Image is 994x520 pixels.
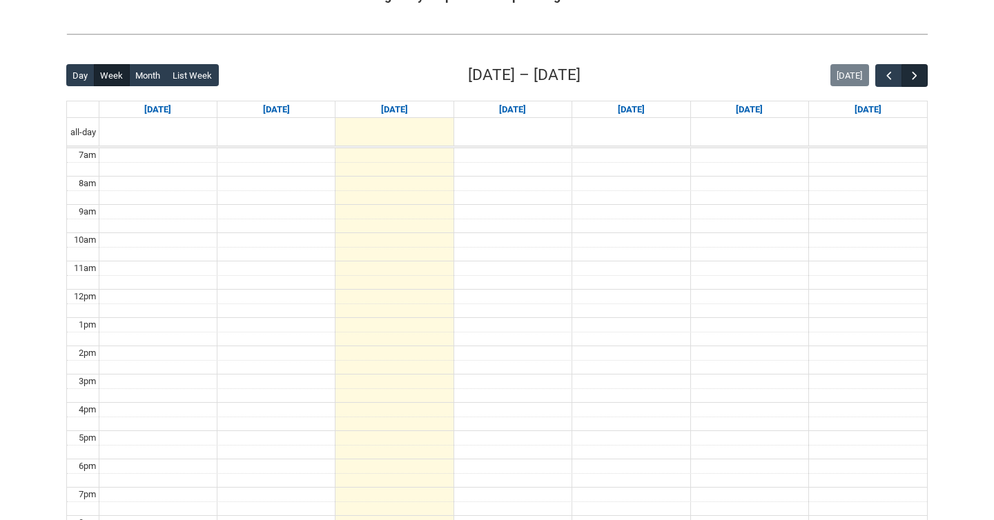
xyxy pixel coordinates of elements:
[66,27,928,41] img: REDU_GREY_LINE
[166,64,219,86] button: List Week
[76,346,99,360] div: 2pm
[76,374,99,388] div: 3pm
[71,233,99,247] div: 10am
[66,64,95,86] button: Day
[902,64,928,87] button: Next Week
[260,101,293,118] a: Go to September 8, 2025
[468,63,581,87] h2: [DATE] – [DATE]
[378,101,411,118] a: Go to September 9, 2025
[76,403,99,417] div: 4pm
[94,64,130,86] button: Week
[76,205,99,219] div: 9am
[733,101,766,118] a: Go to September 12, 2025
[830,64,869,86] button: [DATE]
[71,261,99,275] div: 11am
[615,101,647,118] a: Go to September 11, 2025
[76,431,99,445] div: 5pm
[852,101,884,118] a: Go to September 13, 2025
[875,64,902,87] button: Previous Week
[76,488,99,501] div: 7pm
[71,290,99,303] div: 12pm
[129,64,167,86] button: Month
[76,148,99,162] div: 7am
[142,101,174,118] a: Go to September 7, 2025
[76,318,99,332] div: 1pm
[68,126,99,139] span: all-day
[76,459,99,473] div: 6pm
[496,101,529,118] a: Go to September 10, 2025
[76,177,99,190] div: 8am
